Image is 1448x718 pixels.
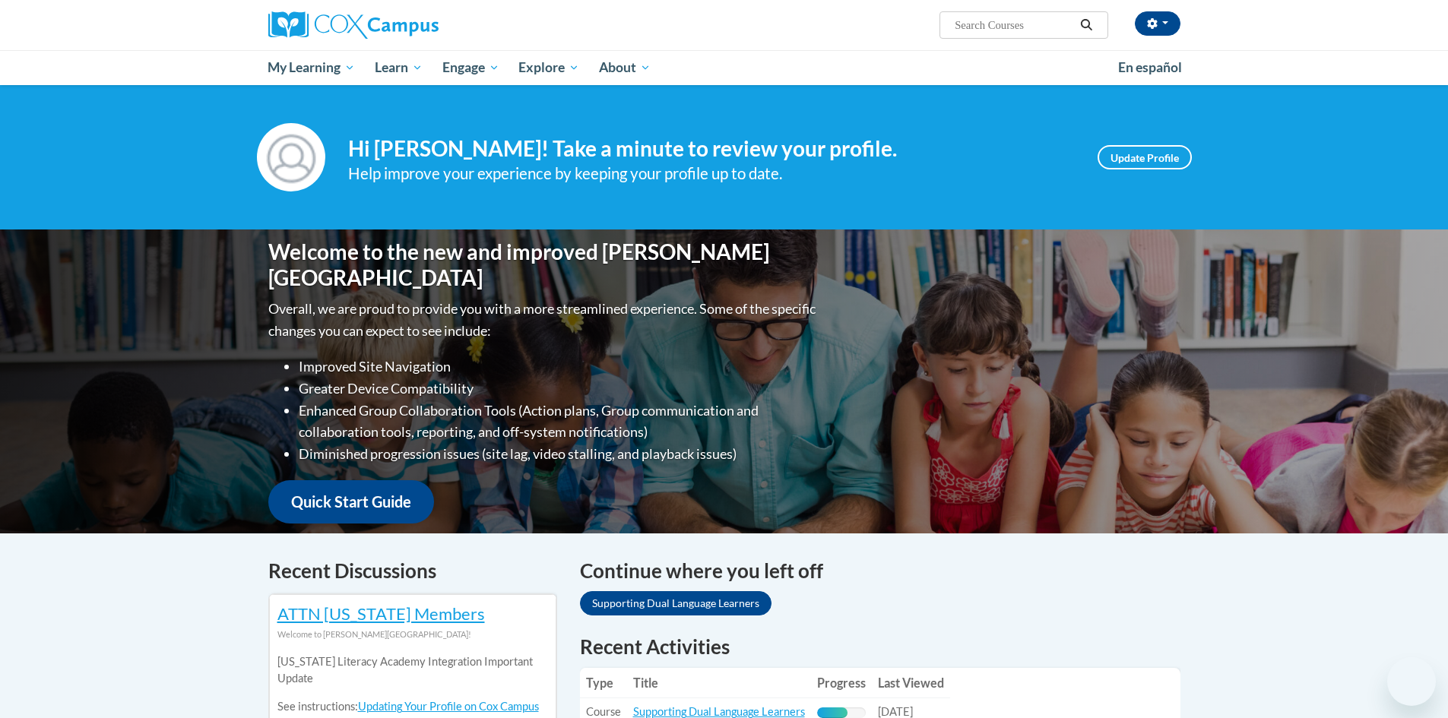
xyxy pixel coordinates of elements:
h4: Continue where you left off [580,556,1180,586]
li: Greater Device Compatibility [299,378,819,400]
div: Progress, % [817,707,848,718]
span: Engage [442,59,499,77]
li: Enhanced Group Collaboration Tools (Action plans, Group communication and collaboration tools, re... [299,400,819,444]
a: ATTN [US_STATE] Members [277,603,485,624]
th: Type [580,668,627,698]
button: Search [1075,16,1098,34]
a: Supporting Dual Language Learners [633,705,805,718]
span: Learn [375,59,423,77]
a: Engage [432,50,509,85]
a: Quick Start Guide [268,480,434,523]
a: Supporting Dual Language Learners [580,591,772,615]
button: Account Settings [1135,11,1180,36]
a: Update Profile [1098,145,1192,169]
p: Overall, we are proud to provide you with a more streamlined experience. Some of the specific cha... [268,298,819,342]
li: Improved Site Navigation [299,356,819,378]
img: Profile Image [257,123,325,191]
iframe: Button to launch messaging window [1387,657,1436,706]
th: Title [627,668,811,698]
p: [US_STATE] Literacy Academy Integration Important Update [277,653,548,687]
div: Help improve your experience by keeping your profile up to date. [348,161,1075,186]
div: Welcome to [PERSON_NAME][GEOGRAPHIC_DATA]! [277,626,548,643]
a: About [589,50,661,85]
span: My Learning [268,59,355,77]
span: En español [1118,59,1182,75]
a: En español [1108,52,1192,84]
p: See instructions: [277,698,548,715]
div: Main menu [246,50,1203,85]
li: Diminished progression issues (site lag, video stalling, and playback issues) [299,443,819,465]
a: Updating Your Profile on Cox Campus [358,700,539,713]
h1: Recent Activities [580,633,1180,660]
a: Cox Campus [268,11,557,39]
span: About [599,59,651,77]
h4: Hi [PERSON_NAME]! Take a minute to review your profile. [348,136,1075,162]
a: My Learning [258,50,366,85]
th: Last Viewed [872,668,950,698]
a: Learn [365,50,432,85]
th: Progress [811,668,872,698]
a: Explore [509,50,589,85]
h1: Welcome to the new and improved [PERSON_NAME][GEOGRAPHIC_DATA] [268,239,819,290]
span: Explore [518,59,579,77]
span: [DATE] [878,705,913,718]
input: Search Courses [953,16,1075,34]
span: Course [586,705,621,718]
h4: Recent Discussions [268,556,557,586]
img: Cox Campus [268,11,439,39]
